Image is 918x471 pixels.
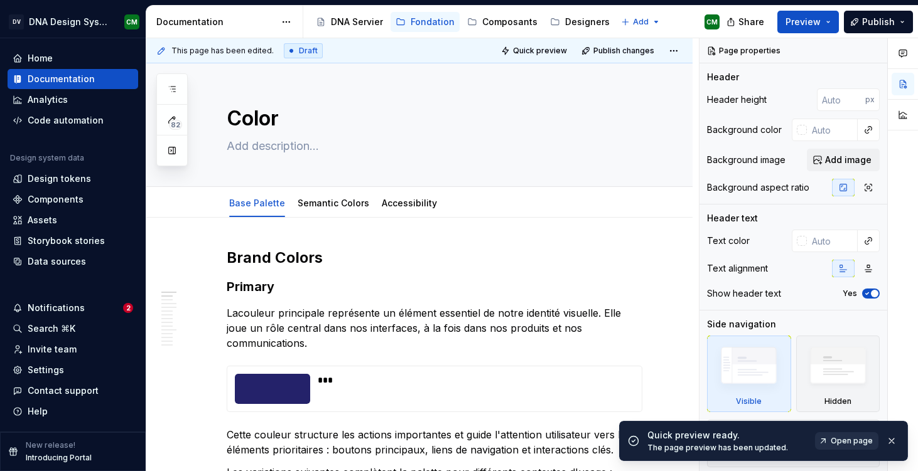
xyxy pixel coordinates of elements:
p: New release! [26,440,75,450]
div: Design tokens [28,172,91,185]
span: Add [633,17,649,27]
div: Help [28,405,48,418]
div: Documentation [28,73,95,85]
div: Invite team [28,343,77,356]
div: Page tree [311,9,615,34]
div: Search ⌘K [28,322,75,335]
div: Header height [707,93,767,106]
a: Assets [8,210,138,230]
div: Analytics [28,93,68,106]
div: Home [28,52,53,65]
div: Contact support [28,384,99,397]
h2: Brand Colors [227,248,642,268]
div: The page preview has been updated. [647,443,807,453]
span: Share [738,16,764,28]
div: Quick preview ready. [647,429,807,442]
span: This page has been edited. [171,46,274,56]
a: Invite team [8,339,138,359]
label: Yes [843,288,857,299]
a: Data sources [8,251,138,272]
a: DNA Servier [311,12,388,32]
span: Add image [825,154,872,166]
a: Base Palette [229,198,285,208]
p: Introducing Portal [26,453,92,463]
a: Open page [815,432,878,450]
a: Code automation [8,110,138,130]
a: Home [8,48,138,68]
div: Notifications [28,302,85,314]
div: Semantic Colors [293,189,374,216]
a: Documentation [8,69,138,89]
button: Add image [807,149,880,171]
div: Documentation [156,16,275,28]
a: Analytics [8,90,138,110]
input: Auto [807,119,858,141]
div: Composants [482,16,537,28]
span: Open page [831,436,873,446]
span: 2 [123,303,133,313]
button: Search ⌘K [8,319,138,339]
button: Add [617,13,664,31]
span: Quick preview [513,46,567,56]
div: Background aspect ratio [707,181,809,194]
p: couleur principale représente un élément essentiel de notre identité visuelle. Elle joue un rôle ... [227,305,642,351]
h3: Primary [227,278,642,295]
div: Code automation [28,114,104,127]
a: Designers [545,12,615,32]
div: DNA Design System [29,16,109,28]
div: Text color [707,235,750,247]
span: Draft [299,46,318,56]
a: Design tokens [8,169,138,189]
a: Composants [462,12,543,32]
div: Visible [707,336,791,412]
div: Assets [28,214,57,226]
button: Preview [777,11,839,33]
span: Publish [862,16,895,28]
div: Components [28,193,84,206]
commenthighlight: La [227,307,238,319]
div: Side navigation [707,318,776,331]
div: CM [126,17,138,27]
button: Help [8,401,138,421]
div: CM [706,17,718,27]
div: Settings [28,364,64,376]
button: Contact support [8,381,138,401]
div: DV [9,14,24,29]
div: Show header text [707,287,781,300]
div: Header [707,71,739,83]
div: Designers [565,16,610,28]
div: Storybook stories [28,235,105,247]
div: Hidden [824,396,851,406]
div: Background image [707,154,786,166]
div: Background color [707,124,782,136]
a: Settings [8,360,138,380]
div: Data sources [28,255,86,268]
button: Publish changes [578,42,660,60]
button: Publish [844,11,913,33]
a: Accessibility [382,198,437,208]
button: Notifications2 [8,298,138,318]
div: Header text [707,212,758,225]
div: Design system data [10,153,84,163]
span: Publish changes [593,46,654,56]
div: Accessibility [377,189,442,216]
div: Visible [736,396,762,406]
input: Auto [817,88,865,111]
span: Preview [786,16,821,28]
div: Hidden [796,336,880,412]
a: Fondation [391,12,460,32]
button: Share [720,11,772,33]
div: DNA Servier [331,16,383,28]
a: Storybook stories [8,231,138,251]
div: Text alignment [707,262,768,275]
div: Fondation [411,16,455,28]
input: Auto [807,230,858,252]
p: px [865,95,875,105]
div: Base Palette [224,189,290,216]
a: Components [8,189,138,209]
a: Semantic Colors [298,198,369,208]
button: DVDNA Design SystemCM [3,8,143,35]
p: Cette couleur structure les actions importantes et guide l'attention utilisateur vers les élément... [227,427,642,457]
button: Quick preview [497,42,573,60]
span: 82 [169,120,182,130]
